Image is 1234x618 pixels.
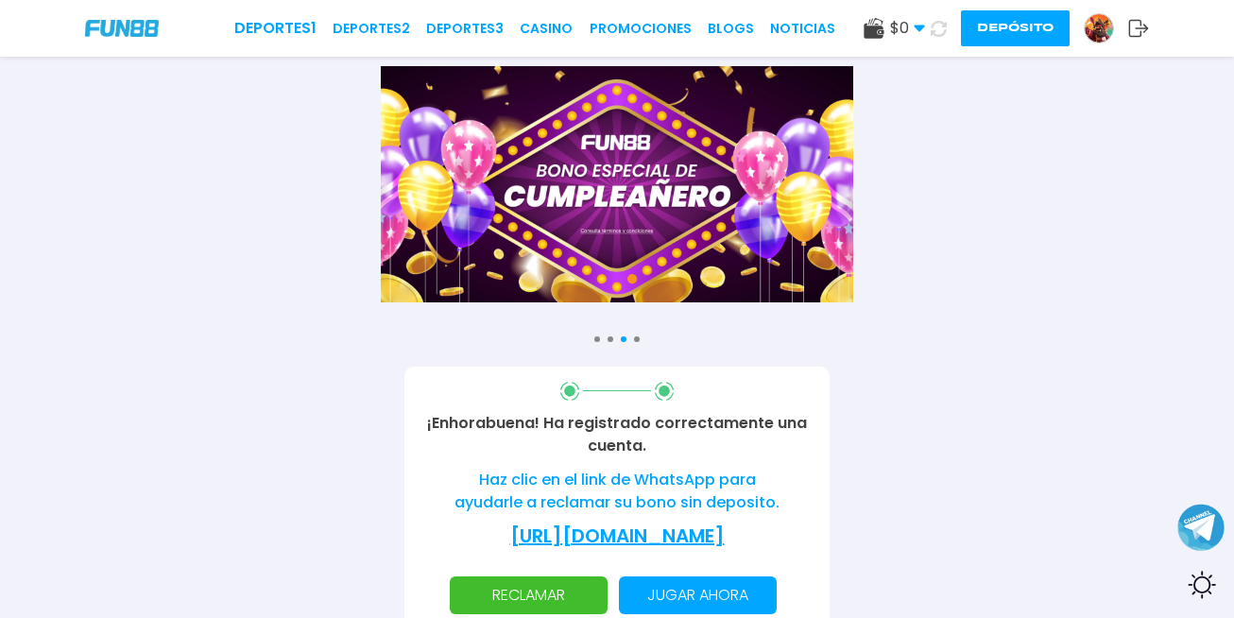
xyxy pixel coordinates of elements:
[427,412,807,457] p: ¡Enhorabuena! Ha registrado correctamente una cuenta.
[426,19,504,39] a: Deportes3
[333,19,410,39] a: Deportes2
[708,19,754,39] a: BLOGS
[461,576,596,614] p: RECLAMAR
[1084,13,1128,43] a: Avatar
[1085,14,1113,43] img: Avatar
[1177,503,1225,552] button: Join telegram channel
[234,17,317,40] a: Deportes1
[520,19,573,39] a: CASINO
[890,17,925,40] span: $ 0
[510,523,725,549] a: [URL][DOMAIN_NAME]
[85,20,159,36] img: Company Logo
[770,19,835,39] a: NOTICIAS
[961,10,1070,46] button: Depósito
[630,576,765,614] p: Jugar ahora
[619,576,777,614] button: Jugar ahora
[450,576,608,614] button: RECLAMAR
[1177,561,1225,609] div: Switch theme
[590,19,692,39] a: Promociones
[381,66,853,302] img: Banner
[450,469,784,514] p: Haz clic en el link de WhatsApp para ayudarle a reclamar su bono sin deposito.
